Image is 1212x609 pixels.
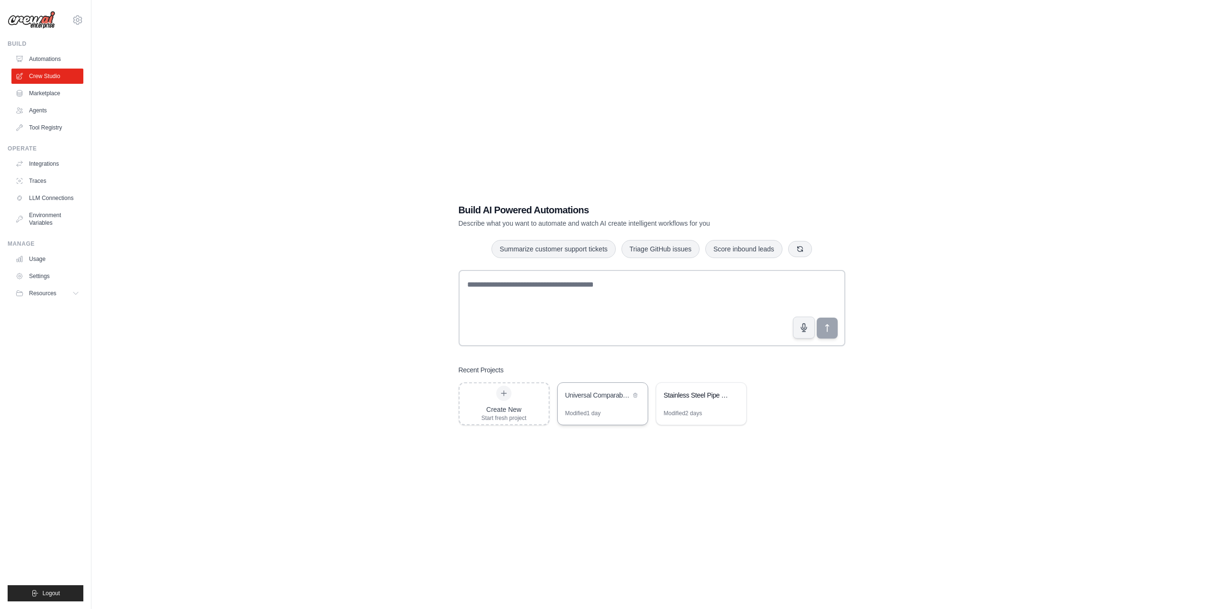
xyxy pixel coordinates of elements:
button: Resources [11,286,83,301]
button: Summarize customer support tickets [491,240,615,258]
div: Universal Comparable Company Analysis (Min 4 Public) [565,390,631,400]
button: Triage GitHub issues [621,240,700,258]
div: Manage [8,240,83,248]
a: Automations [11,51,83,67]
button: Get new suggestions [788,241,812,257]
div: Build [8,40,83,48]
a: Crew Studio [11,69,83,84]
div: Create New [481,405,527,414]
a: Marketplace [11,86,83,101]
a: Agents [11,103,83,118]
a: Integrations [11,156,83,171]
button: Delete project [631,390,640,400]
div: Stainless Steel Pipe Pricing Research [664,390,729,400]
a: Usage [11,251,83,267]
div: Modified 2 days [664,409,702,417]
a: Tool Registry [11,120,83,135]
h3: Recent Projects [459,365,504,375]
img: Logo [8,11,55,29]
a: Settings [11,269,83,284]
iframe: Chat Widget [1164,563,1212,609]
p: Describe what you want to automate and watch AI create intelligent workflows for you [459,219,779,228]
a: LLM Connections [11,190,83,206]
button: Click to speak your automation idea [793,317,815,339]
a: Traces [11,173,83,189]
div: Start fresh project [481,414,527,422]
div: Modified 1 day [565,409,601,417]
span: Logout [42,589,60,597]
h1: Build AI Powered Automations [459,203,779,217]
span: Resources [29,290,56,297]
div: Operate [8,145,83,152]
a: Environment Variables [11,208,83,230]
button: Logout [8,585,83,601]
button: Score inbound leads [705,240,782,258]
